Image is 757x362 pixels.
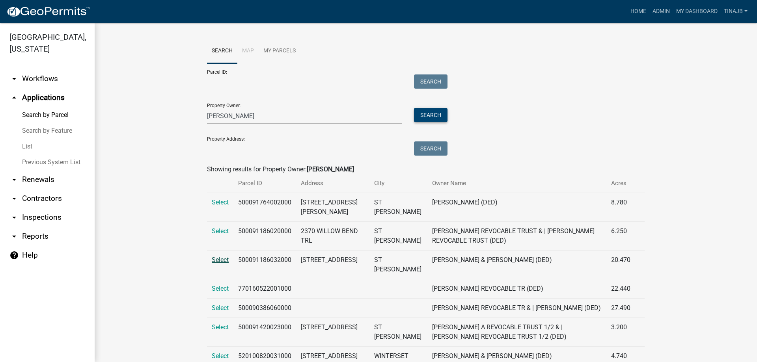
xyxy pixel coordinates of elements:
[427,318,606,347] td: [PERSON_NAME] A REVOCABLE TRUST 1/2 & | [PERSON_NAME] REVOCABLE TRUST 1/2 (DED)
[296,222,369,251] td: 2370 WILLOW BEND TRL
[9,232,19,241] i: arrow_drop_down
[369,222,428,251] td: ST [PERSON_NAME]
[212,285,229,292] a: Select
[369,193,428,222] td: ST [PERSON_NAME]
[296,193,369,222] td: [STREET_ADDRESS][PERSON_NAME]
[233,174,296,193] th: Parcel ID
[414,141,447,156] button: Search
[212,304,229,312] a: Select
[427,279,606,299] td: [PERSON_NAME] REVOCABLE TR (DED)
[721,4,751,19] a: Tinajb
[307,165,354,173] strong: [PERSON_NAME]
[212,199,229,206] a: Select
[207,39,237,64] a: Search
[427,222,606,251] td: [PERSON_NAME] REVOCABLE TRUST & | [PERSON_NAME] REVOCABLE TRUST (DED)
[233,318,296,347] td: 500091420023000
[606,251,635,279] td: 20.470
[9,194,19,203] i: arrow_drop_down
[649,4,673,19] a: Admin
[606,222,635,251] td: 6.250
[427,251,606,279] td: [PERSON_NAME] & [PERSON_NAME] (DED)
[212,227,229,235] a: Select
[9,251,19,260] i: help
[427,299,606,318] td: [PERSON_NAME] REVOCABLE TR & | [PERSON_NAME] (DED)
[259,39,300,64] a: My Parcels
[212,352,229,360] a: Select
[427,193,606,222] td: [PERSON_NAME] (DED)
[606,174,635,193] th: Acres
[233,299,296,318] td: 500090386060000
[414,74,447,89] button: Search
[9,213,19,222] i: arrow_drop_down
[9,175,19,184] i: arrow_drop_down
[606,193,635,222] td: 8.780
[9,93,19,102] i: arrow_drop_up
[606,279,635,299] td: 22.440
[296,251,369,279] td: [STREET_ADDRESS]
[9,74,19,84] i: arrow_drop_down
[627,4,649,19] a: Home
[233,279,296,299] td: 770160522001000
[296,174,369,193] th: Address
[369,251,428,279] td: ST [PERSON_NAME]
[606,318,635,347] td: 3.200
[427,174,606,193] th: Owner Name
[233,222,296,251] td: 500091186020000
[296,318,369,347] td: [STREET_ADDRESS]
[212,323,229,331] a: Select
[212,256,229,264] a: Select
[369,174,428,193] th: City
[414,108,447,122] button: Search
[606,299,635,318] td: 27.490
[233,251,296,279] td: 500091186032000
[207,165,645,174] div: Showing results for Property Owner:
[673,4,721,19] a: My Dashboard
[369,318,428,347] td: ST [PERSON_NAME]
[233,193,296,222] td: 500091764002000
